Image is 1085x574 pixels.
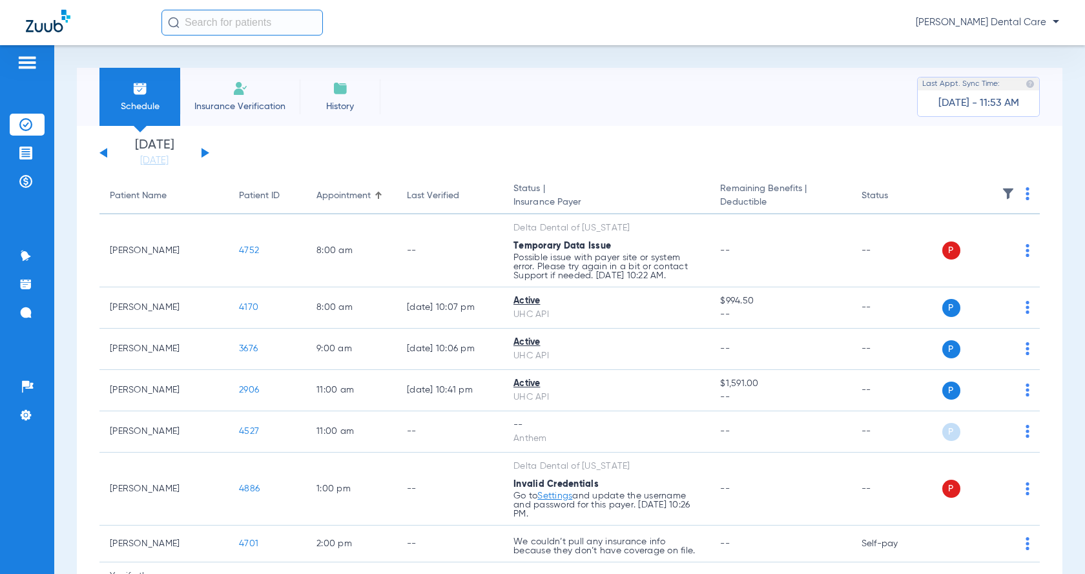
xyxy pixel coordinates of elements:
span: -- [720,391,840,404]
p: Go to and update the username and password for this payer. [DATE] 10:26 PM. [513,491,699,518]
span: P [942,340,960,358]
img: Manual Insurance Verification [232,81,248,96]
iframe: Chat Widget [1020,512,1085,574]
span: Last Appt. Sync Time: [922,77,1000,90]
span: [DATE] - 11:53 AM [938,97,1019,110]
div: Appointment [316,189,386,203]
td: 2:00 PM [306,526,397,562]
td: -- [397,214,503,287]
span: -- [720,539,730,548]
td: -- [397,411,503,453]
span: P [942,382,960,400]
div: UHC API [513,349,699,363]
td: -- [851,287,938,329]
span: Temporary Data Issue [513,241,611,251]
img: group-dot-blue.svg [1026,244,1029,257]
span: -- [720,344,730,353]
div: Active [513,377,699,391]
span: Schedule [109,100,170,113]
span: $1,591.00 [720,377,840,391]
span: 4701 [239,539,258,548]
td: [DATE] 10:07 PM [397,287,503,329]
td: 8:00 AM [306,214,397,287]
span: 3676 [239,344,258,353]
div: Anthem [513,432,699,446]
td: 11:00 AM [306,370,397,411]
td: -- [397,453,503,526]
img: group-dot-blue.svg [1026,342,1029,355]
img: group-dot-blue.svg [1026,384,1029,396]
span: Insurance Verification [190,100,290,113]
span: 4170 [239,303,258,312]
td: -- [851,411,938,453]
img: filter.svg [1002,187,1015,200]
div: Patient Name [110,189,167,203]
span: History [309,100,371,113]
td: [PERSON_NAME] [99,370,229,411]
td: 9:00 AM [306,329,397,370]
div: Last Verified [407,189,459,203]
span: 4886 [239,484,260,493]
img: hamburger-icon [17,55,37,70]
img: Search Icon [168,17,180,28]
span: P [942,299,960,317]
div: Active [513,294,699,308]
td: Self-pay [851,526,938,562]
td: 1:00 PM [306,453,397,526]
th: Status [851,178,938,214]
td: [PERSON_NAME] [99,214,229,287]
img: Zuub Logo [26,10,70,32]
div: UHC API [513,308,699,322]
div: Delta Dental of [US_STATE] [513,221,699,235]
td: -- [851,214,938,287]
div: Patient ID [239,189,296,203]
td: [DATE] 10:06 PM [397,329,503,370]
span: Invalid Credentials [513,480,599,489]
div: Active [513,336,699,349]
td: -- [851,370,938,411]
p: We couldn’t pull any insurance info because they don’t have coverage on file. [513,537,699,555]
span: $994.50 [720,294,840,308]
td: -- [851,329,938,370]
div: Last Verified [407,189,493,203]
td: 11:00 AM [306,411,397,453]
span: -- [720,427,730,436]
th: Remaining Benefits | [710,178,851,214]
div: Delta Dental of [US_STATE] [513,460,699,473]
th: Status | [503,178,710,214]
td: -- [851,453,938,526]
a: Settings [537,491,572,500]
span: P [942,241,960,260]
td: [DATE] 10:41 PM [397,370,503,411]
span: [PERSON_NAME] Dental Care [916,16,1059,29]
img: last sync help info [1026,79,1035,88]
span: P [942,423,960,441]
td: [PERSON_NAME] [99,329,229,370]
span: 2906 [239,385,259,395]
td: -- [397,526,503,562]
div: Patient Name [110,189,218,203]
td: 8:00 AM [306,287,397,329]
span: -- [720,484,730,493]
span: -- [720,246,730,255]
div: -- [513,418,699,432]
p: Possible issue with payer site or system error. Please try again in a bit or contact Support if n... [513,253,699,280]
img: Schedule [132,81,148,96]
span: 4527 [239,427,259,436]
div: Patient ID [239,189,280,203]
div: UHC API [513,391,699,404]
span: Deductible [720,196,840,209]
td: [PERSON_NAME] [99,287,229,329]
span: -- [720,308,840,322]
span: Insurance Payer [513,196,699,209]
td: [PERSON_NAME] [99,526,229,562]
td: [PERSON_NAME] [99,411,229,453]
img: group-dot-blue.svg [1026,425,1029,438]
td: [PERSON_NAME] [99,453,229,526]
span: P [942,480,960,498]
span: 4752 [239,246,259,255]
img: group-dot-blue.svg [1026,301,1029,314]
input: Search for patients [161,10,323,36]
div: Appointment [316,189,371,203]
